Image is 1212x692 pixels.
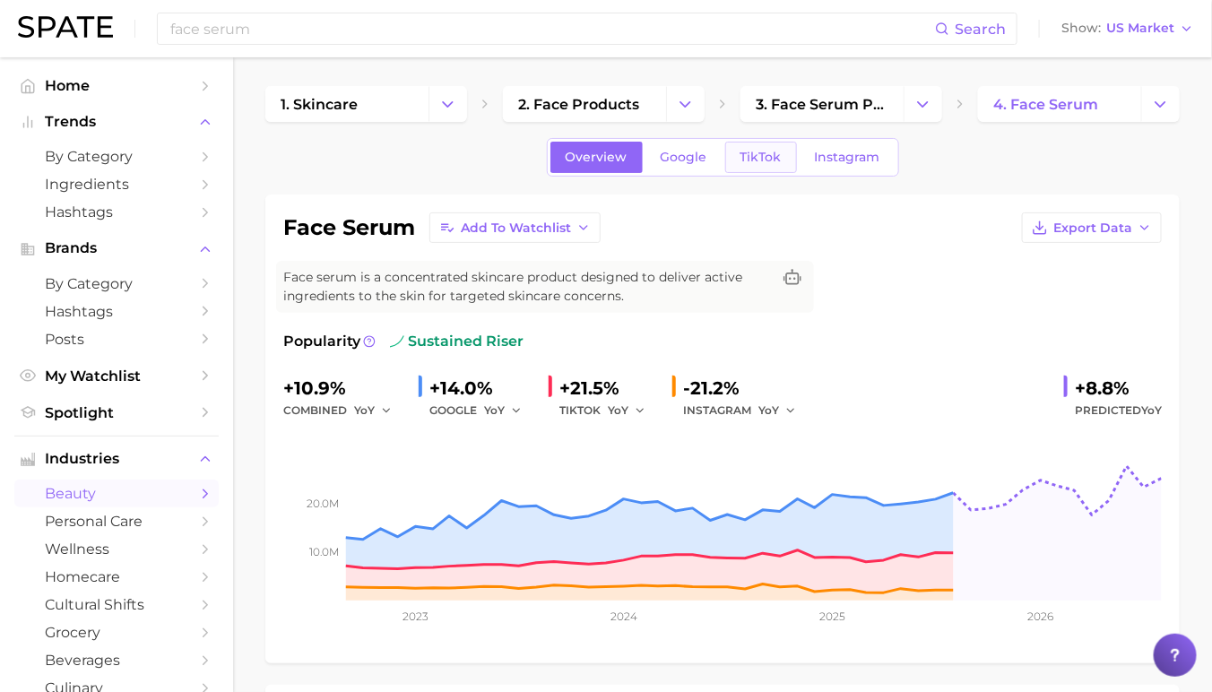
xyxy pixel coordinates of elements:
a: beverages [14,646,219,674]
button: Trends [14,108,219,135]
img: SPATE [18,16,113,38]
span: beverages [45,652,188,669]
a: 3. face serum products [740,86,904,122]
span: Trends [45,114,188,130]
span: YoY [758,402,779,418]
button: YoY [354,400,393,421]
span: 1. skincare [281,96,358,113]
a: 4. face serum [978,86,1141,122]
a: TikTok [725,142,797,173]
a: 2. face products [503,86,666,122]
div: TIKTOK [559,400,658,421]
span: by Category [45,275,188,292]
a: Overview [550,142,643,173]
span: Brands [45,240,188,256]
button: YoY [484,400,523,421]
span: wellness [45,541,188,558]
span: Search [955,21,1006,38]
span: Google [661,150,707,165]
div: GOOGLE [429,400,534,421]
a: by Category [14,143,219,170]
a: grocery [14,618,219,646]
span: TikTok [740,150,782,165]
a: Home [14,72,219,99]
a: beauty [14,480,219,507]
button: ShowUS Market [1057,17,1199,40]
span: Show [1061,23,1101,33]
span: Popularity [283,331,360,352]
a: Spotlight [14,399,219,427]
img: sustained riser [390,334,404,349]
span: personal care [45,513,188,530]
button: Export Data [1022,212,1162,243]
span: by Category [45,148,188,165]
a: Hashtags [14,298,219,325]
span: homecare [45,568,188,585]
a: Hashtags [14,198,219,226]
span: Ingredients [45,176,188,193]
a: wellness [14,535,219,563]
div: -21.2% [683,374,809,402]
span: Instagram [815,150,880,165]
span: YoY [1141,403,1162,417]
tspan: 2023 [403,610,429,623]
a: Google [645,142,723,173]
span: Face serum is a concentrated skincare product designed to deliver active ingredients to the skin ... [283,268,771,306]
a: 1. skincare [265,86,429,122]
button: Industries [14,445,219,472]
span: Add to Watchlist [461,221,571,236]
a: homecare [14,563,219,591]
button: Add to Watchlist [429,212,601,243]
h1: face serum [283,217,415,238]
span: grocery [45,624,188,641]
a: cultural shifts [14,591,219,618]
div: combined [283,400,404,421]
span: Hashtags [45,303,188,320]
tspan: 2024 [610,610,637,623]
tspan: 2025 [819,610,845,623]
div: INSTAGRAM [683,400,809,421]
a: Instagram [800,142,896,173]
a: My Watchlist [14,362,219,390]
input: Search here for a brand, industry, or ingredient [169,13,935,44]
button: Change Category [429,86,467,122]
span: Home [45,77,188,94]
span: Predicted [1075,400,1162,421]
div: +10.9% [283,374,404,402]
span: Industries [45,451,188,467]
a: personal care [14,507,219,535]
a: Posts [14,325,219,353]
span: Spotlight [45,404,188,421]
span: Posts [45,331,188,348]
button: Brands [14,235,219,262]
div: +8.8% [1075,374,1162,402]
span: cultural shifts [45,596,188,613]
span: sustained riser [390,331,524,352]
button: YoY [758,400,797,421]
span: Overview [566,150,628,165]
a: Ingredients [14,170,219,198]
span: 2. face products [518,96,639,113]
button: Change Category [666,86,705,122]
a: by Category [14,270,219,298]
span: YoY [484,402,505,418]
span: YoY [608,402,628,418]
tspan: 2026 [1028,610,1054,623]
div: +21.5% [559,374,658,402]
span: Export Data [1053,221,1132,236]
button: Change Category [904,86,942,122]
span: US Market [1106,23,1174,33]
span: 3. face serum products [756,96,888,113]
span: 4. face serum [993,96,1098,113]
span: My Watchlist [45,368,188,385]
span: beauty [45,485,188,502]
button: Change Category [1141,86,1180,122]
span: YoY [354,402,375,418]
button: YoY [608,400,646,421]
span: Hashtags [45,203,188,221]
div: +14.0% [429,374,534,402]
